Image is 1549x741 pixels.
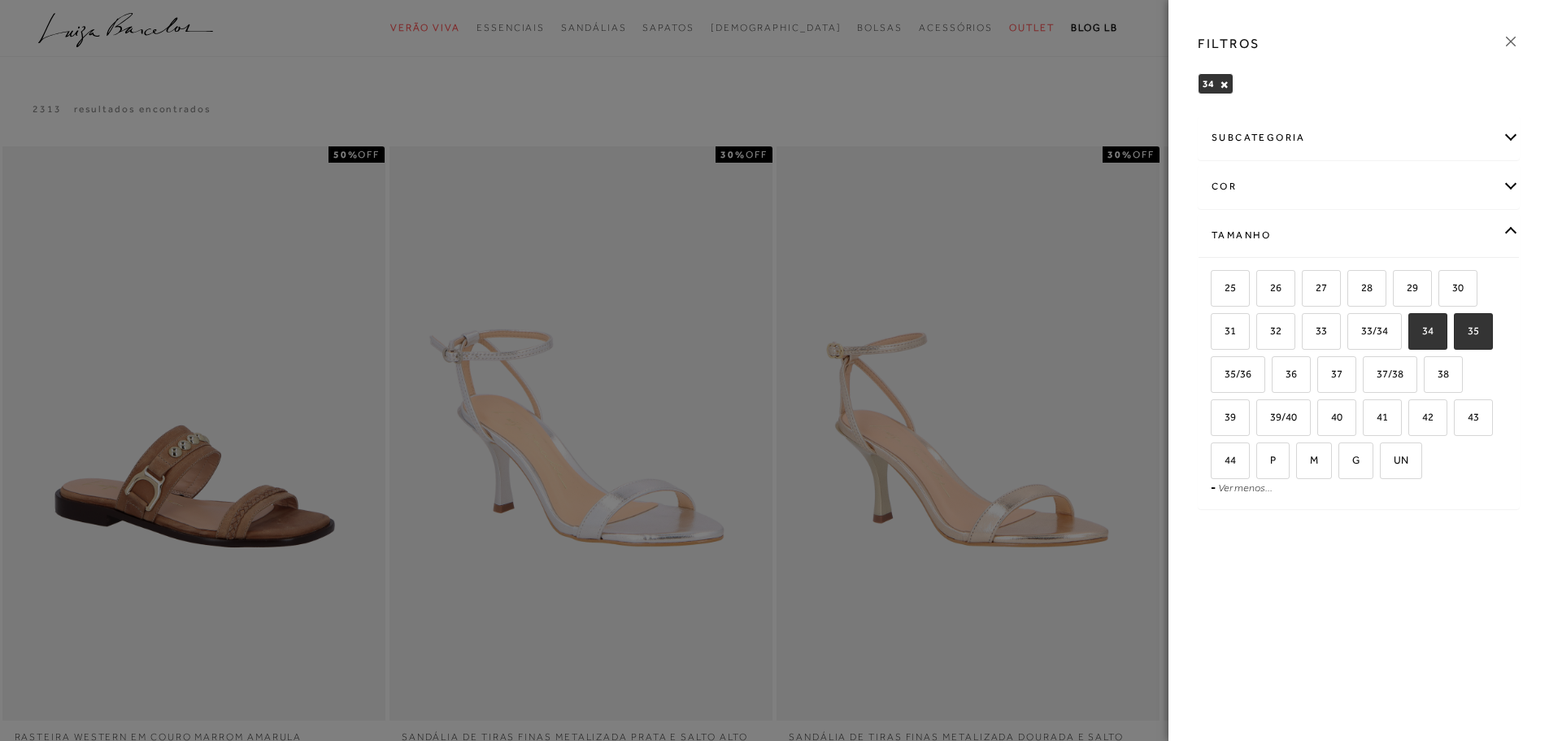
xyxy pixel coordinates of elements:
input: 30 [1436,282,1452,299]
input: 32 [1254,325,1270,342]
input: 26 [1254,282,1270,299]
span: 26 [1258,281,1281,294]
input: 31 [1208,325,1225,342]
input: 27 [1299,282,1316,299]
input: 39/40 [1254,412,1270,428]
span: 29 [1395,281,1418,294]
span: 43 [1455,411,1479,423]
input: 40 [1315,412,1331,428]
span: 28 [1349,281,1373,294]
span: 36 [1273,368,1297,380]
div: subcategoria [1199,116,1519,159]
input: 37/38 [1360,368,1377,385]
input: 33 [1299,325,1316,342]
input: 42 [1406,412,1422,428]
span: 44 [1212,454,1236,466]
span: 38 [1425,368,1449,380]
span: 33 [1303,325,1327,337]
input: 34 [1406,325,1422,342]
input: 44 [1208,455,1225,471]
span: 34 [1203,78,1214,89]
span: - [1211,481,1216,494]
span: 41 [1364,411,1388,423]
span: 25 [1212,281,1236,294]
input: 28 [1345,282,1361,299]
span: 37 [1319,368,1342,380]
span: 33/34 [1349,325,1388,337]
input: 38 [1421,368,1438,385]
span: 39/40 [1258,411,1297,423]
a: Ver menos... [1218,482,1273,494]
input: 37 [1315,368,1331,385]
input: 43 [1451,412,1468,428]
button: 34 Close [1220,79,1229,90]
span: 30 [1440,281,1464,294]
h3: FILTROS [1198,34,1260,53]
input: G [1336,455,1352,471]
span: 32 [1258,325,1281,337]
span: M [1298,454,1318,466]
span: 40 [1319,411,1342,423]
span: G [1340,454,1360,466]
input: M [1294,455,1310,471]
input: 25 [1208,282,1225,299]
div: Tamanho [1199,214,1519,257]
input: 35/36 [1208,368,1225,385]
span: 31 [1212,325,1236,337]
span: 37/38 [1364,368,1403,380]
input: 29 [1390,282,1407,299]
input: UN [1377,455,1394,471]
input: 41 [1360,412,1377,428]
input: 36 [1269,368,1286,385]
span: 27 [1303,281,1327,294]
span: 42 [1410,411,1434,423]
span: 34 [1410,325,1434,337]
input: P [1254,455,1270,471]
div: cor [1199,165,1519,208]
input: 39 [1208,412,1225,428]
span: UN [1381,454,1408,466]
input: 35 [1451,325,1468,342]
span: P [1258,454,1276,466]
span: 35 [1455,325,1479,337]
span: 35/36 [1212,368,1251,380]
span: 39 [1212,411,1236,423]
input: 33/34 [1345,325,1361,342]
